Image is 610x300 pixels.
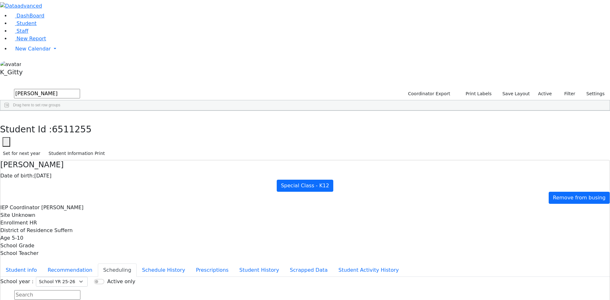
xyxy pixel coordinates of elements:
[14,89,80,98] input: Search
[0,160,610,170] h4: [PERSON_NAME]
[556,89,578,99] button: Filter
[0,263,42,277] button: Student info
[12,235,23,241] span: 5-10
[0,227,53,234] label: District of Residence
[0,172,34,180] label: Date of birth:
[0,211,10,219] label: Site
[0,219,28,227] label: Enrollment
[0,242,34,250] label: School Grade
[0,234,10,242] label: Age
[137,263,191,277] button: Schedule History
[553,195,606,201] span: Remove from busing
[14,290,80,300] input: Search
[333,263,404,277] button: Student Activity History
[10,13,44,19] a: DashBoard
[499,89,532,99] button: Save Layout
[0,250,38,257] label: School Teacher
[10,36,46,42] a: New Report
[17,20,37,26] span: Student
[41,204,84,210] span: [PERSON_NAME]
[107,278,135,285] label: Active only
[12,212,35,218] span: Unknown
[17,28,28,34] span: Staff
[13,103,60,107] span: Drag here to set row groups
[578,89,607,99] button: Settings
[10,20,37,26] a: Student
[0,278,33,285] label: School year :
[549,192,610,204] a: Remove from busing
[17,36,46,42] span: New Report
[42,263,98,277] button: Recommendation
[10,43,610,55] a: New Calendar
[10,28,28,34] a: Staff
[277,180,333,192] a: Special Class - K12
[234,263,284,277] button: Student History
[0,204,40,211] label: IEP Coordinator
[17,13,44,19] span: DashBoard
[30,220,37,226] span: HR
[191,263,234,277] button: Prescriptions
[98,263,137,277] button: Scheduling
[284,263,333,277] button: Scrapped Data
[535,89,555,99] label: Active
[404,89,453,99] button: Coordinator Export
[15,46,51,52] span: New Calendar
[458,89,494,99] button: Print Labels
[46,149,108,158] button: Student Information Print
[0,172,610,180] div: [DATE]
[54,227,73,233] span: Suffern
[52,124,92,135] span: 6511255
